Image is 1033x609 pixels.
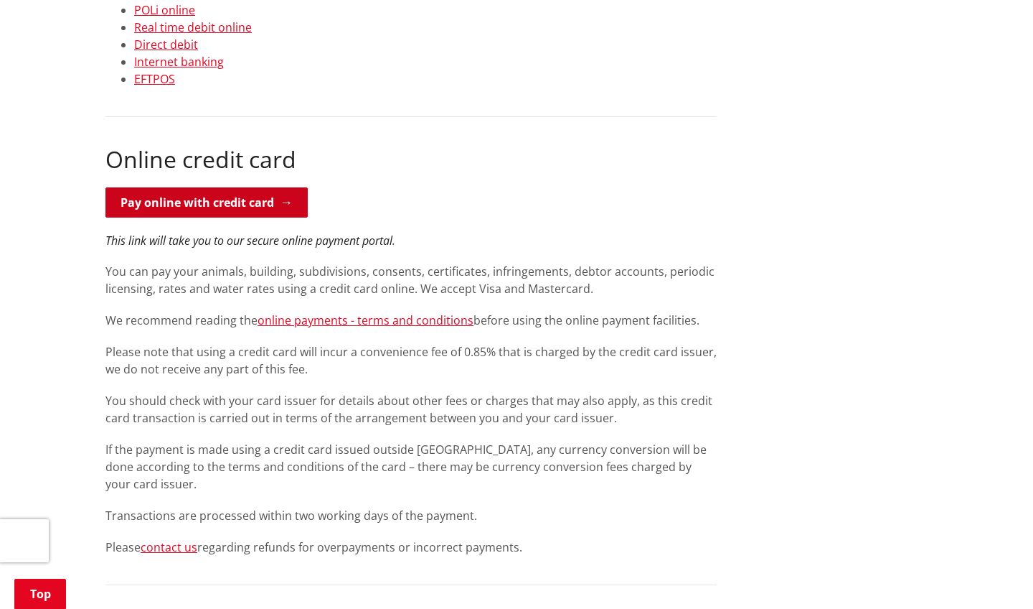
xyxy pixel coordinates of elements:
[105,312,717,329] p: We recommend reading the before using the online payment facilities.
[105,233,395,248] em: This link will take you to our secure online payment portal.
[105,539,717,556] p: Please regarding refunds for overpayments or incorrect payments.
[134,19,252,35] a: Real time debit online
[105,507,717,524] p: Transactions are processed within two working days of the payment.
[105,392,717,427] p: You should check with your card issuer for details about other fees or charges that may also appl...
[105,343,717,378] p: Please note that using a credit card will incur a convenience fee of 0.85% that is charged by the...
[105,146,717,173] h2: Online credit card
[967,549,1019,600] iframe: Messenger Launcher
[134,2,195,18] a: POLi online
[258,312,473,328] a: online payments - terms and conditions
[105,187,308,218] a: Pay online with credit card
[134,71,175,87] a: EFTPOS
[134,54,224,70] a: Internet banking
[134,37,198,52] a: Direct debit
[105,441,717,493] p: If the payment is made using a credit card issued outside [GEOGRAPHIC_DATA], any currency convers...
[141,539,197,555] a: contact us
[14,579,66,609] a: Top
[105,263,717,297] p: You can pay your animals, building, subdivisions, consents, certificates, infringements, debtor a...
